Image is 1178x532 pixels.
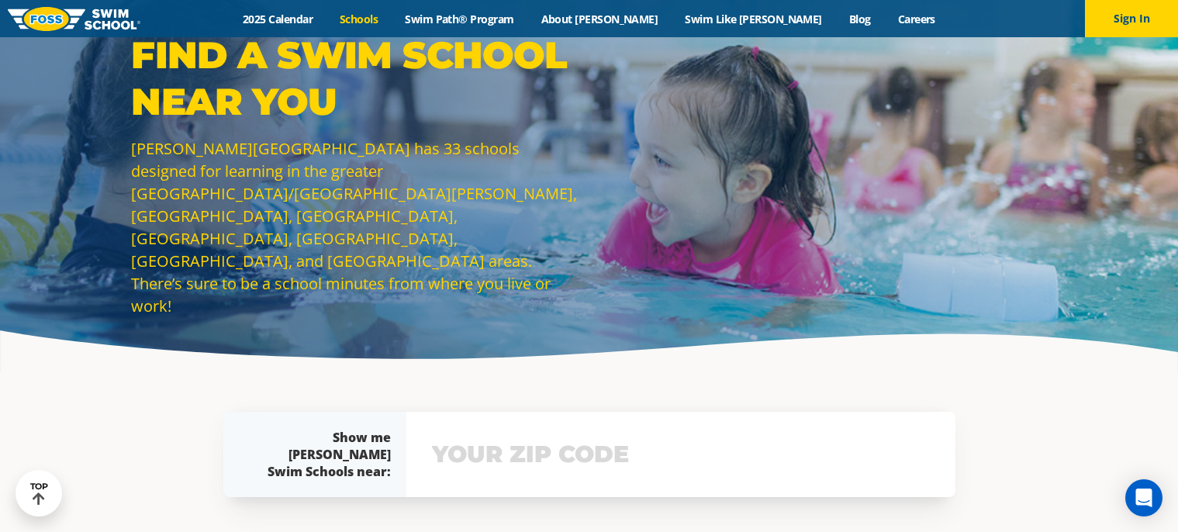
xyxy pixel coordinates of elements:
[884,12,948,26] a: Careers
[131,32,581,125] p: Find a Swim School Near You
[835,12,884,26] a: Blog
[8,7,140,31] img: FOSS Swim School Logo
[254,429,391,480] div: Show me [PERSON_NAME] Swim Schools near:
[672,12,836,26] a: Swim Like [PERSON_NAME]
[1125,479,1162,516] div: Open Intercom Messenger
[428,432,934,477] input: YOUR ZIP CODE
[527,12,672,26] a: About [PERSON_NAME]
[131,137,581,317] p: [PERSON_NAME][GEOGRAPHIC_DATA] has 33 schools designed for learning in the greater [GEOGRAPHIC_DA...
[326,12,392,26] a: Schools
[392,12,527,26] a: Swim Path® Program
[230,12,326,26] a: 2025 Calendar
[30,482,48,506] div: TOP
